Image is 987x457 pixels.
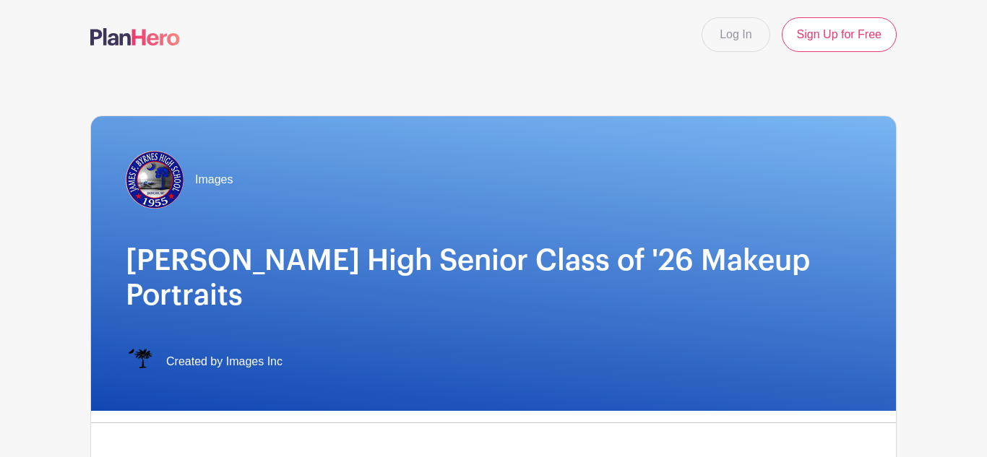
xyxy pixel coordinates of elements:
[166,353,283,370] span: Created by Images Inc
[126,151,184,209] img: Byrnes.jpg
[702,17,770,52] a: Log In
[126,243,861,313] h1: [PERSON_NAME] High Senior Class of '26 Makeup Portraits
[90,28,180,45] img: logo-507f7623f17ff9eddc593b1ce0a138ce2505c220e1c5a4e2b4648c50719b7d32.svg
[195,171,233,188] span: Images
[782,17,897,52] a: Sign Up for Free
[126,347,155,376] img: IMAGES%20logo%20transparenT%20PNG%20s.png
